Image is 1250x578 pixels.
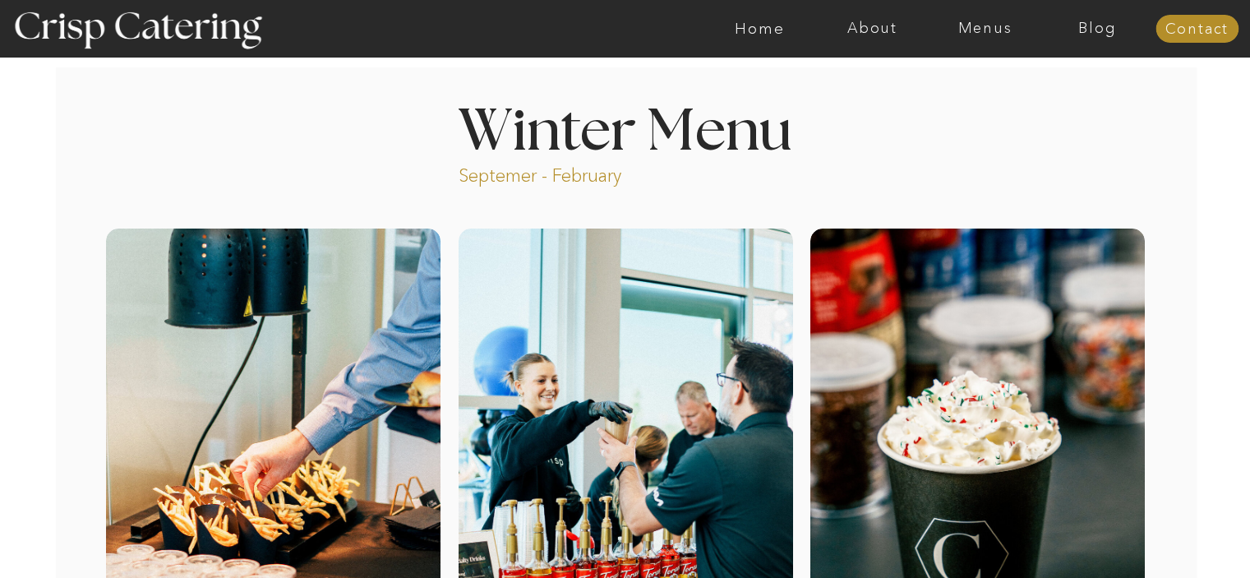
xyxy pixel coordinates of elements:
[1086,496,1250,578] iframe: podium webchat widget bubble
[459,164,685,183] p: Septemer - February
[1155,21,1238,38] a: Contact
[929,21,1041,37] a: Menus
[1041,21,1154,37] a: Blog
[816,21,929,37] a: About
[397,104,854,152] h1: Winter Menu
[703,21,816,37] a: Home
